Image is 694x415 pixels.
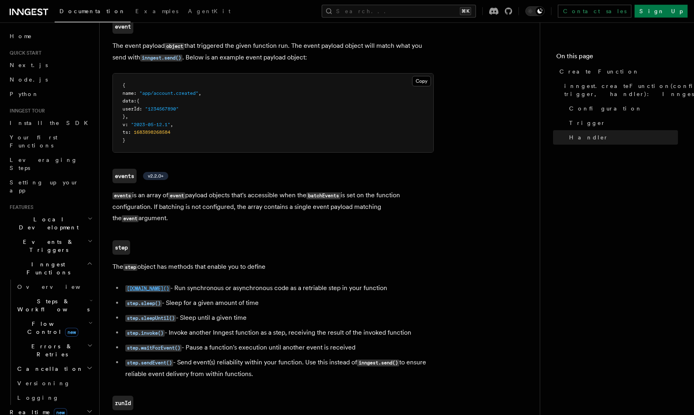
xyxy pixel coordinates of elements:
[112,19,133,34] a: event
[566,130,678,145] a: Handler
[6,29,94,43] a: Home
[6,235,94,257] button: Events & Triggers
[6,257,94,280] button: Inngest Functions
[6,204,33,211] span: Features
[14,294,94,317] button: Steps & Workflows
[139,106,142,112] span: :
[6,175,94,198] a: Setting up your app
[17,284,100,290] span: Overview
[134,129,170,135] span: 1683898268584
[14,280,94,294] a: Overview
[122,106,139,112] span: userId
[112,261,434,273] p: The object has methods that enable you to define
[123,327,434,339] li: - Invoke another Inngest function as a step, receiving the result of the invoked function
[10,134,57,149] span: Your first Functions
[14,390,94,405] a: Logging
[112,240,130,255] a: step
[125,329,165,336] a: step.invoke()
[112,169,168,183] a: events v2.2.0+
[10,32,32,40] span: Home
[569,133,608,141] span: Handler
[14,342,87,358] span: Errors & Retries
[14,317,94,339] button: Flow Controlnew
[125,343,182,351] a: step.waitForEvent()
[198,90,201,96] span: ,
[59,8,126,14] span: Documentation
[183,2,235,22] a: AgentKit
[6,238,88,254] span: Events & Triggers
[128,129,131,135] span: :
[139,90,198,96] span: "app/account.created"
[14,365,84,373] span: Cancellation
[635,5,688,18] a: Sign Up
[6,215,88,231] span: Local Development
[112,40,434,63] p: The event payload that triggered the given function run. The event payload object will match what...
[460,7,471,15] kbd: ⌘K
[125,315,176,322] code: step.sleepUntil()
[123,264,137,271] code: step
[168,192,185,199] code: event
[561,79,678,101] a: inngest.createFunction(configuration, trigger, handler): InngestFunction
[6,212,94,235] button: Local Development
[112,192,132,199] code: events
[125,314,176,321] a: step.sleepUntil()
[6,116,94,130] a: Install the SDK
[6,108,45,114] span: Inngest tour
[123,357,434,380] li: - Send event(s) reliability within your function. Use this instead of to ensure reliable event de...
[569,104,642,112] span: Configuration
[10,91,39,97] span: Python
[123,342,434,354] li: - Pause a function's execution until another event is received
[125,358,173,366] a: step.sendEvent()
[122,90,134,96] span: name
[559,67,639,76] span: Create Function
[122,129,128,135] span: ts
[558,5,631,18] a: Contact sales
[134,90,137,96] span: :
[125,122,128,127] span: :
[322,5,476,18] button: Search...⌘K
[14,362,94,376] button: Cancellation
[134,98,137,104] span: :
[140,55,182,61] code: inngest.send()
[123,312,434,324] li: - Sleep until a given time
[122,122,125,127] span: v
[10,76,48,83] span: Node.js
[125,285,170,292] code: [DOMAIN_NAME]()
[188,8,231,14] span: AgentKit
[412,76,431,86] button: Copy
[6,260,87,276] span: Inngest Functions
[357,360,399,366] code: inngest.send()
[525,6,545,16] button: Toggle dark mode
[6,50,41,56] span: Quick start
[112,190,434,224] p: is an array of payload objects that's accessible when the is set on the function configuration. I...
[125,330,165,337] code: step.invoke()
[123,282,434,294] li: - Run synchronous or asynchronous code as a retriable step in your function
[125,300,162,307] code: step.sleep()
[122,98,134,104] span: data
[566,101,678,116] a: Configuration
[122,137,125,143] span: }
[6,87,94,101] a: Python
[6,130,94,153] a: Your first Functions
[6,153,94,175] a: Leveraging Steps
[566,116,678,130] a: Trigger
[125,299,162,307] a: step.sleep()
[122,215,139,222] code: event
[55,2,131,22] a: Documentation
[131,2,183,22] a: Examples
[556,64,678,79] a: Create Function
[170,122,173,127] span: ,
[135,8,178,14] span: Examples
[125,284,170,292] a: [DOMAIN_NAME]()
[6,280,94,405] div: Inngest Functions
[14,339,94,362] button: Errors & Retries
[112,396,133,410] a: runId
[6,58,94,72] a: Next.js
[137,98,139,104] span: {
[10,179,79,194] span: Setting up your app
[65,328,78,337] span: new
[122,114,125,119] span: }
